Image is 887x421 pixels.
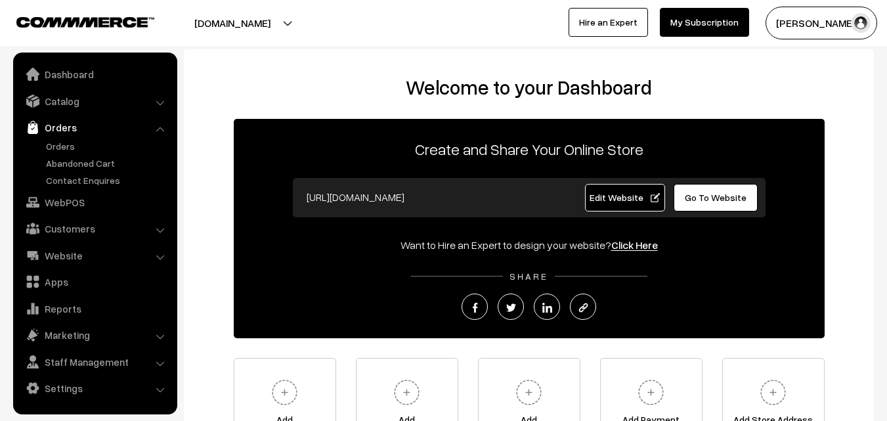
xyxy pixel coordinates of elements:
a: Settings [16,376,173,400]
img: plus.svg [389,374,425,410]
img: plus.svg [267,374,303,410]
a: Catalog [16,89,173,113]
img: plus.svg [755,374,791,410]
button: [PERSON_NAME] [766,7,877,39]
a: Website [16,244,173,267]
p: Create and Share Your Online Store [234,137,825,161]
a: Apps [16,270,173,294]
a: Orders [43,139,173,153]
span: Edit Website [590,192,660,203]
a: Marketing [16,323,173,347]
a: Hire an Expert [569,8,648,37]
button: [DOMAIN_NAME] [148,7,316,39]
a: Orders [16,116,173,139]
a: WebPOS [16,190,173,214]
span: Go To Website [685,192,746,203]
span: SHARE [503,271,555,282]
a: Click Here [611,238,658,252]
img: plus.svg [633,374,669,410]
a: Abandoned Cart [43,156,173,170]
a: COMMMERCE [16,13,131,29]
img: user [851,13,871,33]
h2: Welcome to your Dashboard [197,76,861,99]
img: COMMMERCE [16,17,154,27]
a: Customers [16,217,173,240]
a: Dashboard [16,62,173,86]
a: Go To Website [674,184,758,211]
img: plus.svg [511,374,547,410]
a: Staff Management [16,350,173,374]
div: Want to Hire an Expert to design your website? [234,237,825,253]
a: My Subscription [660,8,749,37]
a: Reports [16,297,173,321]
a: Edit Website [585,184,665,211]
a: Contact Enquires [43,173,173,187]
